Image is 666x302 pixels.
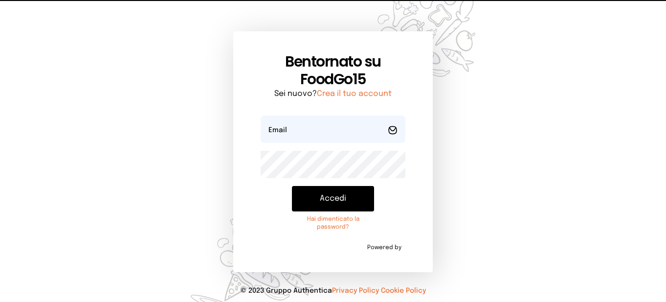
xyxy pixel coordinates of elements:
[367,244,401,252] span: Powered by
[381,287,426,294] a: Cookie Policy
[261,53,405,88] h1: Bentornato su FoodGo15
[16,286,650,296] p: © 2023 Gruppo Authentica
[261,88,405,100] p: Sei nuovo?
[292,186,374,211] button: Accedi
[332,287,379,294] a: Privacy Policy
[317,90,392,98] a: Crea il tuo account
[292,215,374,231] a: Hai dimenticato la password?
